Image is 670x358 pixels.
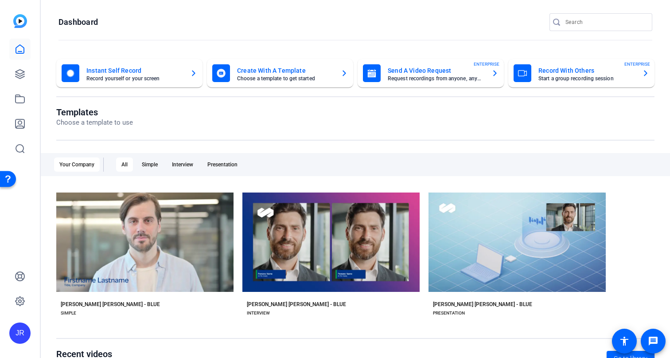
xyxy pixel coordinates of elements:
[56,107,133,118] h1: Templates
[167,157,199,172] div: Interview
[538,76,635,81] mat-card-subtitle: Start a group recording session
[86,76,183,81] mat-card-subtitle: Record yourself or your screen
[247,301,346,308] div: [PERSON_NAME] [PERSON_NAME] - BLUE
[247,310,270,317] div: INTERVIEW
[388,76,484,81] mat-card-subtitle: Request recordings from anyone, anywhere
[9,323,31,344] div: JR
[61,301,160,308] div: [PERSON_NAME] [PERSON_NAME] - BLUE
[58,17,98,28] h1: Dashboard
[433,310,465,317] div: PRESENTATION
[237,76,334,81] mat-card-subtitle: Choose a template to get started
[54,157,100,172] div: Your Company
[56,118,133,128] p: Choose a template to use
[207,59,353,87] button: Create With A TemplateChoose a template to get started
[358,59,504,87] button: Send A Video RequestRequest recordings from anyone, anywhereENTERPRISE
[624,61,650,67] span: ENTERPRISE
[136,157,163,172] div: Simple
[648,336,658,346] mat-icon: message
[433,301,532,308] div: [PERSON_NAME] [PERSON_NAME] - BLUE
[116,157,133,172] div: All
[538,65,635,76] mat-card-title: Record With Others
[474,61,499,67] span: ENTERPRISE
[61,310,76,317] div: SIMPLE
[565,17,645,28] input: Search
[508,59,654,87] button: Record With OthersStart a group recording sessionENTERPRISE
[202,157,243,172] div: Presentation
[56,59,203,87] button: Instant Self RecordRecord yourself or your screen
[13,14,27,28] img: blue-gradient.svg
[619,336,630,346] mat-icon: accessibility
[237,65,334,76] mat-card-title: Create With A Template
[86,65,183,76] mat-card-title: Instant Self Record
[388,65,484,76] mat-card-title: Send A Video Request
